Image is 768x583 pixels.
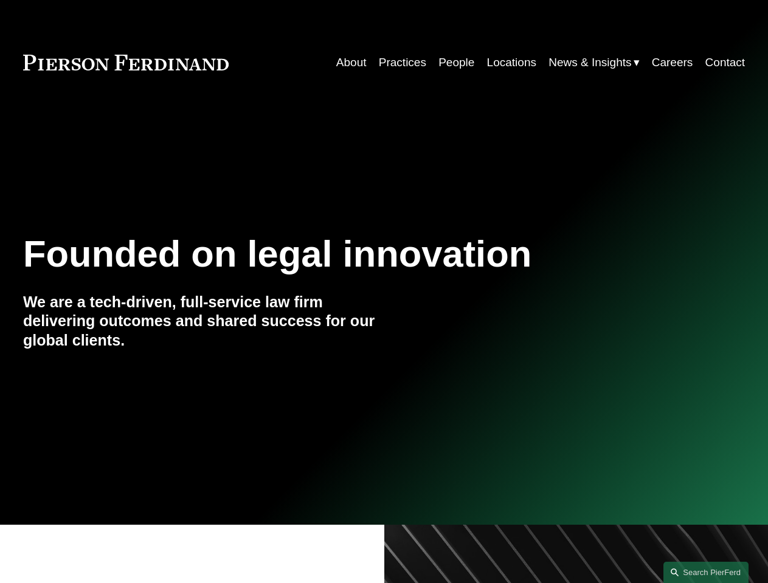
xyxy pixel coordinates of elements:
[336,51,367,74] a: About
[23,233,624,275] h1: Founded on legal innovation
[548,52,631,73] span: News & Insights
[548,51,639,74] a: folder dropdown
[705,51,746,74] a: Contact
[379,51,426,74] a: Practices
[652,51,693,74] a: Careers
[23,293,384,351] h4: We are a tech-driven, full-service law firm delivering outcomes and shared success for our global...
[663,562,749,583] a: Search this site
[438,51,474,74] a: People
[487,51,536,74] a: Locations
